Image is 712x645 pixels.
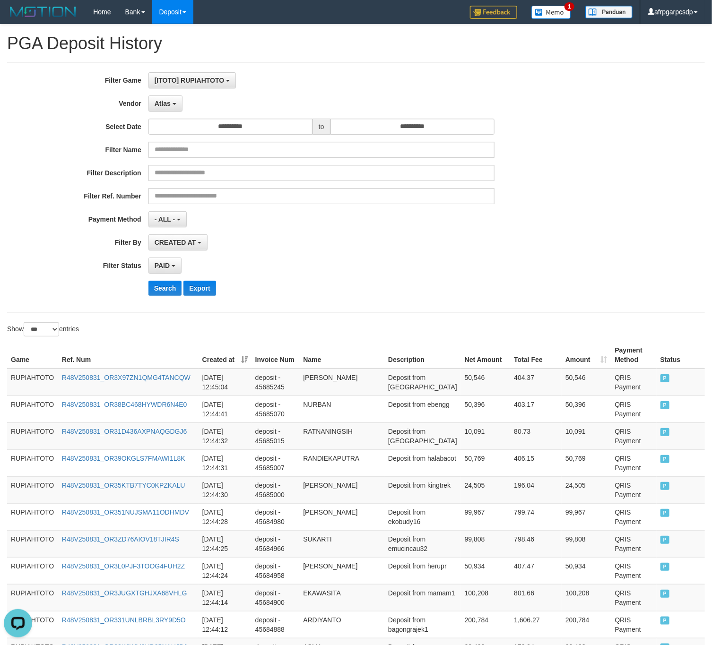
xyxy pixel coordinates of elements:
[384,422,461,449] td: Deposit from [GEOGRAPHIC_DATA]
[299,611,384,638] td: ARDIYANTO
[611,557,657,584] td: QRIS Payment
[461,557,511,584] td: 50,934
[62,401,187,408] a: R48V250831_OR38BC468HYWDR6N4E0
[611,342,657,369] th: Payment Method
[199,449,252,476] td: [DATE] 12:44:31
[611,584,657,611] td: QRIS Payment
[384,369,461,396] td: Deposit from [GEOGRAPHIC_DATA]
[384,503,461,530] td: Deposit from ekobudy16
[62,508,189,516] a: R48V250831_OR351NUJSMA11ODHMDV
[384,584,461,611] td: Deposit from mamam1
[564,2,574,11] span: 1
[252,449,300,476] td: deposit - 45685007
[461,584,511,611] td: 100,208
[7,396,58,422] td: RUPIAHTOTO
[562,369,611,396] td: 50,546
[461,422,511,449] td: 10,091
[299,530,384,557] td: SUKARTI
[384,342,461,369] th: Description
[660,536,670,544] span: PAID
[7,322,79,336] label: Show entries
[531,6,571,19] img: Button%20Memo.svg
[384,396,461,422] td: Deposit from ebengg
[562,476,611,503] td: 24,505
[199,557,252,584] td: [DATE] 12:44:24
[660,590,670,598] span: PAID
[510,611,562,638] td: 1,606.27
[384,557,461,584] td: Deposit from herupr
[7,342,58,369] th: Game
[562,422,611,449] td: 10,091
[461,503,511,530] td: 99,967
[299,449,384,476] td: RANDIEKAPUTRA
[62,455,185,462] a: R48V250831_OR39OKGLS7FMAWI1L8K
[660,563,670,571] span: PAID
[62,589,187,597] a: R48V250831_OR3JUGXTGHJXA68VHLG
[148,95,182,112] button: Atlas
[7,449,58,476] td: RUPIAHTOTO
[384,476,461,503] td: Deposit from kingtrek
[252,369,300,396] td: deposit - 45685245
[199,476,252,503] td: [DATE] 12:44:30
[62,562,185,570] a: R48V250831_OR3L0PJF3TOOG4FUH2Z
[148,258,182,274] button: PAID
[299,342,384,369] th: Name
[562,557,611,584] td: 50,934
[62,616,186,624] a: R48V250831_OR331UNLBRBL3RY9D5O
[299,396,384,422] td: NURBAN
[252,530,300,557] td: deposit - 45684966
[155,239,196,246] span: CREATED AT
[62,535,179,543] a: R48V250831_OR3ZD76AIOV18TJIR4S
[660,428,670,436] span: PAID
[562,342,611,369] th: Amount: activate to sort column ascending
[7,584,58,611] td: RUPIAHTOTO
[252,584,300,611] td: deposit - 45684900
[199,584,252,611] td: [DATE] 12:44:14
[384,611,461,638] td: Deposit from bagongrajek1
[199,530,252,557] td: [DATE] 12:44:25
[252,476,300,503] td: deposit - 45685000
[252,342,300,369] th: Invoice Num
[660,374,670,382] span: PAID
[461,476,511,503] td: 24,505
[461,611,511,638] td: 200,784
[7,34,705,53] h1: PGA Deposit History
[510,449,562,476] td: 406.15
[611,449,657,476] td: QRIS Payment
[384,449,461,476] td: Deposit from halabacot
[611,530,657,557] td: QRIS Payment
[299,369,384,396] td: [PERSON_NAME]
[199,422,252,449] td: [DATE] 12:44:32
[299,503,384,530] td: [PERSON_NAME]
[510,530,562,557] td: 798.46
[585,6,633,18] img: panduan.png
[299,476,384,503] td: [PERSON_NAME]
[58,342,199,369] th: Ref. Num
[199,369,252,396] td: [DATE] 12:45:04
[510,584,562,611] td: 801.66
[148,72,236,88] button: [ITOTO] RUPIAHTOTO
[62,374,191,381] a: R48V250831_OR3X97ZN1QMG4TANCQW
[562,449,611,476] td: 50,769
[461,396,511,422] td: 50,396
[299,557,384,584] td: [PERSON_NAME]
[611,396,657,422] td: QRIS Payment
[510,396,562,422] td: 403.17
[148,211,187,227] button: - ALL -
[7,369,58,396] td: RUPIAHTOTO
[299,422,384,449] td: RATNANINGSIH
[660,509,670,517] span: PAID
[252,611,300,638] td: deposit - 45684888
[660,617,670,625] span: PAID
[660,482,670,490] span: PAID
[4,4,32,32] button: Open LiveChat chat widget
[155,77,225,84] span: [ITOTO] RUPIAHTOTO
[155,215,175,223] span: - ALL -
[562,396,611,422] td: 50,396
[183,281,216,296] button: Export
[611,611,657,638] td: QRIS Payment
[148,234,208,250] button: CREATED AT
[384,530,461,557] td: Deposit from emucincau32
[199,342,252,369] th: Created at: activate to sort column ascending
[510,476,562,503] td: 196.04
